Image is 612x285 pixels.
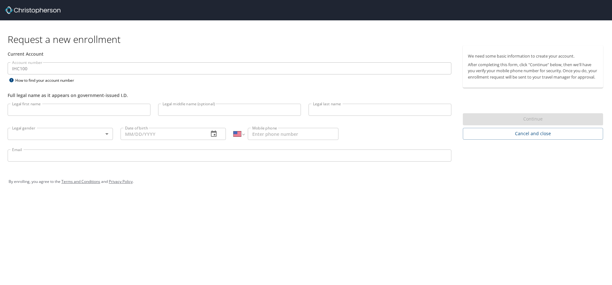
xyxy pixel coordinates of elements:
[8,92,451,99] div: Full legal name as it appears on government-issued I.D.
[109,179,133,184] a: Privacy Policy
[9,174,603,190] div: By enrolling, you agree to the and .
[8,33,608,45] h1: Request a new enrollment
[468,130,598,138] span: Cancel and close
[463,128,603,140] button: Cancel and close
[468,62,598,80] p: After completing this form, click "Continue" below, then we'll have you verify your mobile phone ...
[121,128,204,140] input: MM/DD/YYYY
[8,76,87,84] div: How to find your account number
[248,128,338,140] input: Enter phone number
[468,53,598,59] p: We need some basic information to create your account.
[5,6,60,14] img: cbt logo
[8,128,113,140] div: ​
[61,179,100,184] a: Terms and Conditions
[8,51,451,57] div: Current Account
